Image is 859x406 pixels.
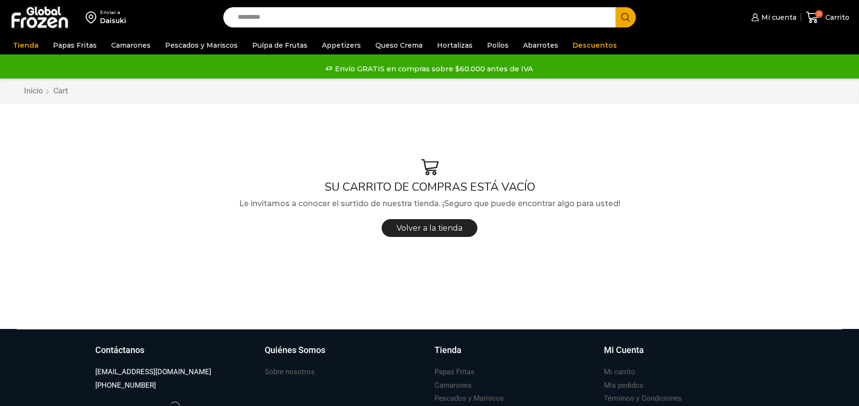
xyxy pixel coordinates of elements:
a: Pollos [482,36,513,54]
h3: Mis pedidos [604,380,643,391]
a: 0 Carrito [806,6,849,29]
a: Pescados y Mariscos [435,392,504,405]
a: Mis pedidos [604,379,643,392]
h3: [EMAIL_ADDRESS][DOMAIN_NAME] [95,367,211,377]
span: Carrito [823,13,849,22]
h3: Pescados y Mariscos [435,393,504,404]
img: address-field-icon.svg [86,9,100,26]
a: Volver a la tienda [382,219,477,237]
a: Camarones [106,36,155,54]
a: [EMAIL_ADDRESS][DOMAIN_NAME] [95,366,211,379]
a: Términos y Condiciones [604,392,682,405]
a: Hortalizas [432,36,477,54]
a: Queso Crema [371,36,427,54]
a: Contáctanos [95,344,256,366]
h3: Sobre nosotros [265,367,315,377]
a: Pulpa de Frutas [247,36,312,54]
h3: Tienda [435,344,462,356]
a: Pescados y Mariscos [160,36,243,54]
a: Appetizers [317,36,366,54]
h3: Quiénes Somos [265,344,325,356]
button: Search button [615,7,636,27]
span: 0 [815,10,823,18]
a: Camarones [435,379,472,392]
span: Cart [53,86,68,95]
p: Le invitamos a conocer el surtido de nuestra tienda. ¡Seguro que puede encontrar algo para usted! [17,197,842,210]
span: Mi cuenta [759,13,796,22]
a: Quiénes Somos [265,344,425,366]
a: Sobre nosotros [265,366,315,379]
a: Mi carrito [604,366,635,379]
h3: Mi Cuenta [604,344,644,356]
a: Mi Cuenta [604,344,764,366]
div: Enviar a [100,9,126,16]
h1: SU CARRITO DE COMPRAS ESTÁ VACÍO [17,180,842,194]
div: Daisuki [100,16,126,26]
a: Inicio [24,86,43,97]
a: Papas Fritas [435,366,474,379]
h3: [PHONE_NUMBER] [95,380,156,391]
h3: Contáctanos [95,344,144,356]
a: Mi cuenta [749,8,796,27]
a: Descuentos [568,36,622,54]
h3: Términos y Condiciones [604,393,682,404]
span: Volver a la tienda [397,223,462,233]
a: Tienda [435,344,595,366]
a: Papas Fritas [48,36,102,54]
h3: Mi carrito [604,367,635,377]
a: Tienda [8,36,43,54]
h3: Papas Fritas [435,367,474,377]
a: [PHONE_NUMBER] [95,379,156,392]
h3: Camarones [435,380,472,391]
a: Abarrotes [518,36,563,54]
